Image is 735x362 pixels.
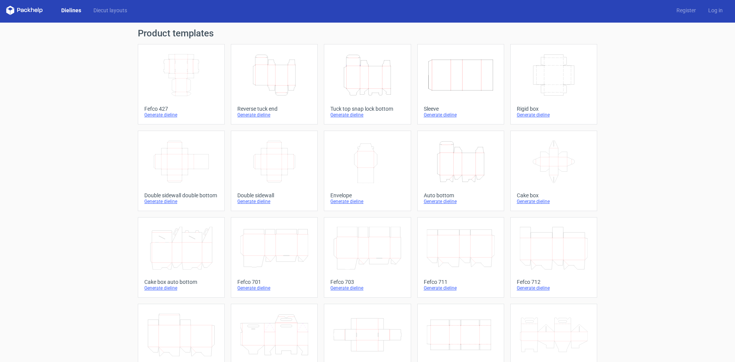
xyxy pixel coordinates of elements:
a: Rigid boxGenerate dieline [510,44,597,124]
div: Double sidewall [237,192,311,198]
div: Fefco 427 [144,106,218,112]
div: Generate dieline [144,112,218,118]
div: Envelope [330,192,404,198]
div: Generate dieline [330,198,404,205]
h1: Product templates [138,29,597,38]
div: Reverse tuck end [237,106,311,112]
a: Auto bottomGenerate dieline [417,131,504,211]
a: Fefco 711Generate dieline [417,217,504,298]
a: Fefco 703Generate dieline [324,217,411,298]
div: Generate dieline [517,112,591,118]
div: Tuck top snap lock bottom [330,106,404,112]
a: Tuck top snap lock bottomGenerate dieline [324,44,411,124]
a: Cake boxGenerate dieline [510,131,597,211]
a: Fefco 427Generate dieline [138,44,225,124]
div: Fefco 712 [517,279,591,285]
div: Cake box auto bottom [144,279,218,285]
div: Generate dieline [330,112,404,118]
div: Generate dieline [144,198,218,205]
a: EnvelopeGenerate dieline [324,131,411,211]
a: Register [670,7,702,14]
a: Fefco 712Generate dieline [510,217,597,298]
div: Fefco 711 [424,279,498,285]
div: Fefco 703 [330,279,404,285]
div: Generate dieline [237,198,311,205]
div: Sleeve [424,106,498,112]
div: Cake box [517,192,591,198]
a: Double sidewallGenerate dieline [231,131,318,211]
a: SleeveGenerate dieline [417,44,504,124]
div: Fefco 701 [237,279,311,285]
a: Reverse tuck endGenerate dieline [231,44,318,124]
a: Diecut layouts [87,7,133,14]
a: Double sidewall double bottomGenerate dieline [138,131,225,211]
div: Generate dieline [237,285,311,291]
div: Generate dieline [144,285,218,291]
div: Generate dieline [517,285,591,291]
a: Fefco 701Generate dieline [231,217,318,298]
div: Rigid box [517,106,591,112]
a: Cake box auto bottomGenerate dieline [138,217,225,298]
a: Dielines [55,7,87,14]
div: Generate dieline [237,112,311,118]
div: Generate dieline [424,112,498,118]
div: Auto bottom [424,192,498,198]
div: Generate dieline [517,198,591,205]
div: Double sidewall double bottom [144,192,218,198]
a: Log in [702,7,729,14]
div: Generate dieline [424,285,498,291]
div: Generate dieline [424,198,498,205]
div: Generate dieline [330,285,404,291]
